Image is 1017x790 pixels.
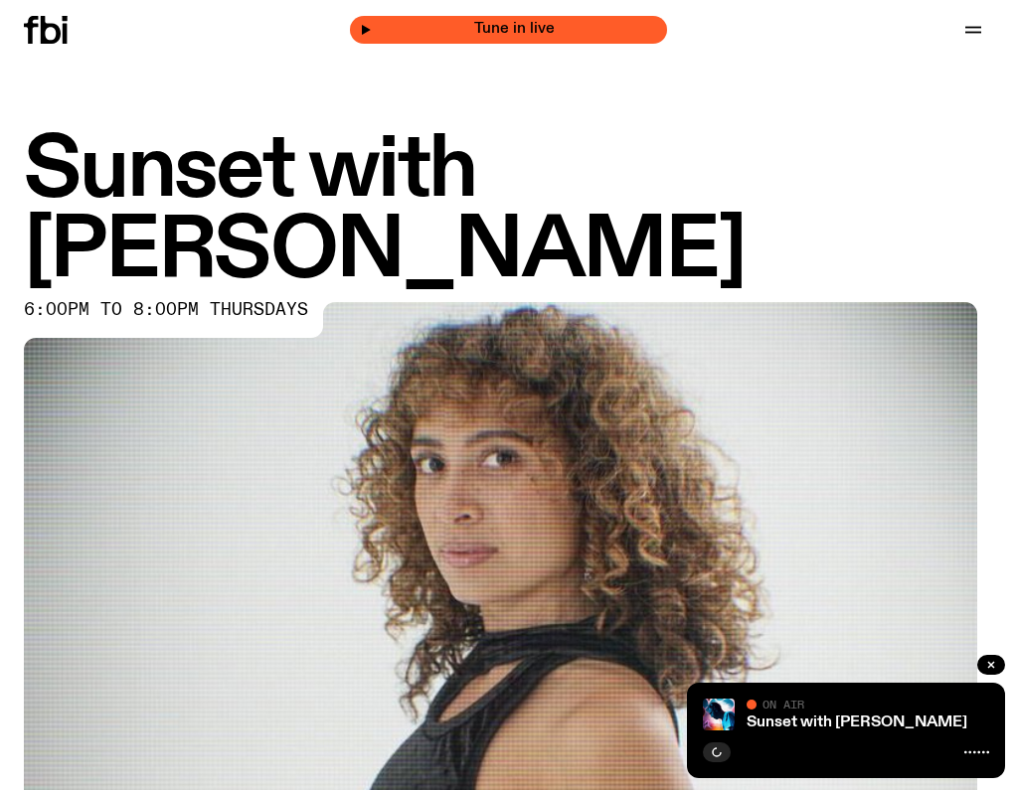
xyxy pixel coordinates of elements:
span: On Air [763,698,804,711]
span: Tune in live [372,22,657,37]
span: 6:00pm to 8:00pm thursdays [24,302,308,318]
h1: Sunset with [PERSON_NAME] [24,131,993,292]
button: On AirSunset with [PERSON_NAME]Tune in live [350,16,667,44]
img: Simon Caldwell stands side on, looking downwards. He has headphones on. Behind him is a brightly ... [703,699,735,730]
a: Sunset with [PERSON_NAME] [747,714,967,730]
